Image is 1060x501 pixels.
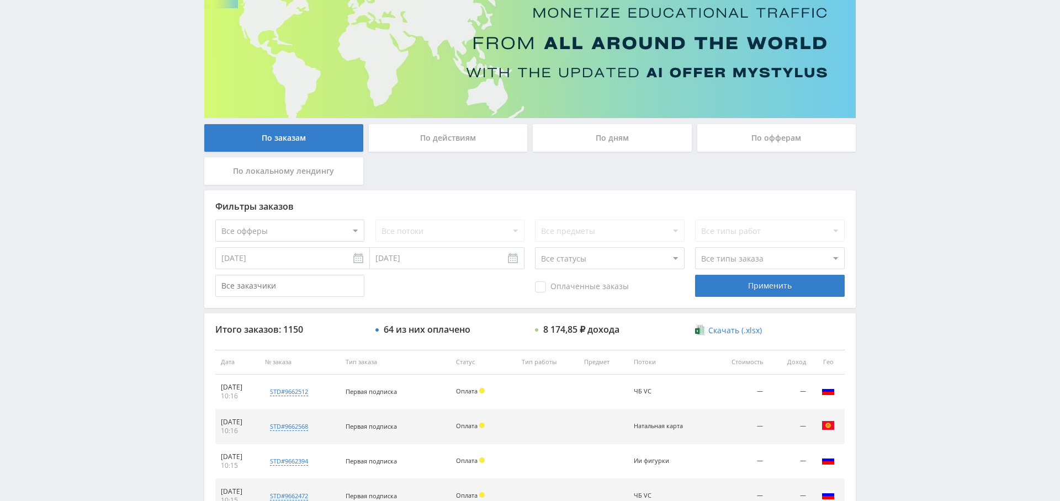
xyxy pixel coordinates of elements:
[221,487,254,496] div: [DATE]
[821,384,835,397] img: rus.png
[456,387,478,395] span: Оплата
[695,325,761,336] a: Скачать (.xlsx)
[533,124,692,152] div: По дням
[221,418,254,427] div: [DATE]
[695,275,844,297] div: Применить
[270,422,308,431] div: std#9662568
[479,423,485,428] span: Холд
[543,324,619,334] div: 8 174,85 ₽ дохода
[221,427,254,435] div: 10:16
[384,324,470,334] div: 64 из них оплачено
[711,350,768,375] th: Стоимость
[479,457,485,463] span: Холд
[708,326,762,335] span: Скачать (.xlsx)
[340,350,451,375] th: Тип заказа
[204,157,363,185] div: По локальному лендингу
[479,492,485,498] span: Холд
[346,492,397,500] span: Первая подписка
[259,350,340,375] th: № заказа
[215,324,364,334] div: Итого заказов: 1150
[634,423,683,430] div: Натальная карта
[768,350,812,375] th: Доход
[215,275,364,297] input: Все заказчики
[634,388,683,395] div: ЧБ VC
[270,457,308,466] div: std#9662394
[221,392,254,401] div: 10:16
[768,444,812,479] td: —
[516,350,579,375] th: Тип работы
[346,422,397,430] span: Первая подписка
[628,350,711,375] th: Потоки
[634,492,683,499] div: ЧБ VC
[215,350,259,375] th: Дата
[221,461,254,470] div: 10:15
[479,388,485,393] span: Холд
[821,419,835,432] img: kgz.png
[270,387,308,396] div: std#9662512
[634,457,683,465] div: Ии фигурки
[451,350,516,375] th: Статус
[695,324,704,335] img: xlsx
[204,124,363,152] div: По заказам
[215,201,845,211] div: Фильтры заказов
[221,452,254,461] div: [DATE]
[711,409,768,444] td: —
[821,454,835,467] img: rus.png
[697,124,856,152] div: По офферам
[768,409,812,444] td: —
[579,350,628,375] th: Предмет
[346,457,397,465] span: Первая подписка
[768,375,812,409] td: —
[456,422,478,430] span: Оплата
[346,387,397,396] span: Первая подписка
[270,492,308,500] div: std#9662472
[812,350,845,375] th: Гео
[711,444,768,479] td: —
[535,281,629,292] span: Оплаченные заказы
[456,491,478,499] span: Оплата
[711,375,768,409] td: —
[369,124,528,152] div: По действиям
[221,383,254,392] div: [DATE]
[456,456,478,465] span: Оплата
